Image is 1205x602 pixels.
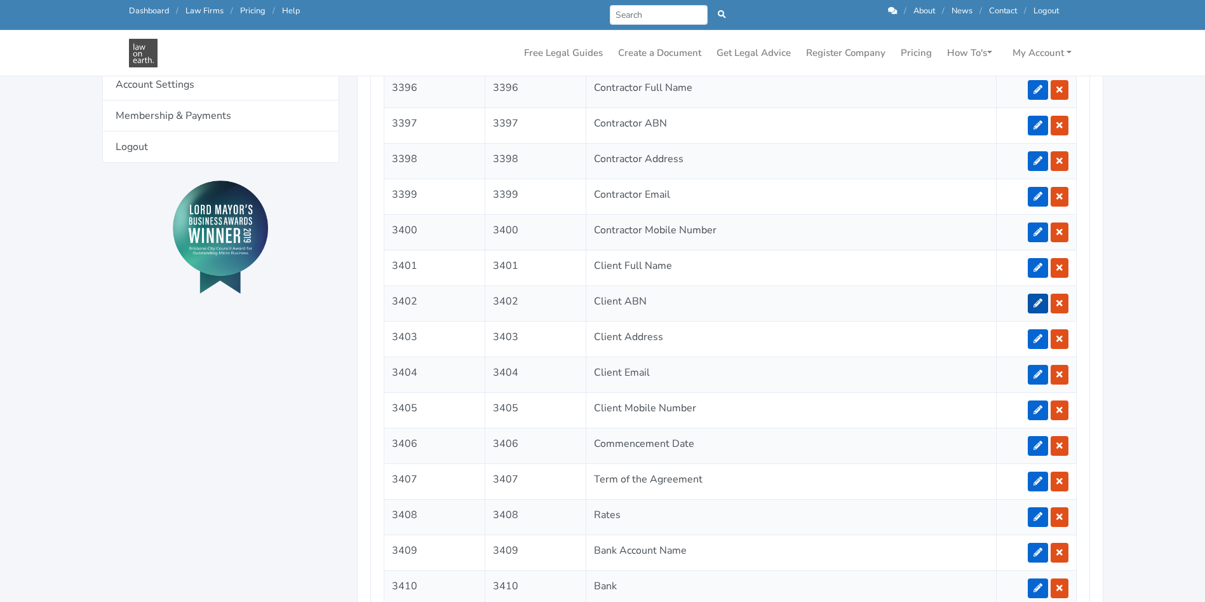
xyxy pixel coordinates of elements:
td: Term of the Agreement [586,463,997,499]
span: / [231,5,233,17]
td: 3402 [485,285,586,321]
a: About [913,5,935,17]
td: 3408 [384,499,485,535]
td: 3409 [485,535,586,570]
td: 3404 [384,357,485,392]
td: Rates [586,499,997,535]
td: 3399 [485,179,586,214]
td: 3397 [485,107,586,143]
td: 3406 [384,428,485,463]
a: News [952,5,973,17]
td: 3408 [485,499,586,535]
a: Account Settings [102,69,339,100]
td: 3403 [384,321,485,357]
img: Law On Earth [129,39,158,67]
td: 3398 [384,143,485,179]
td: Client ABN [586,285,997,321]
a: Law Firms [185,5,224,17]
td: Contractor Full Name [586,72,997,108]
td: Client Address [586,321,997,357]
td: 3406 [485,428,586,463]
td: 3401 [384,250,485,285]
span: / [176,5,178,17]
td: Client Email [586,357,997,392]
span: / [942,5,945,17]
td: 3399 [384,179,485,214]
td: 3405 [384,392,485,428]
a: Pricing [240,5,266,17]
span: / [1024,5,1027,17]
td: Contractor ABN [586,107,997,143]
a: Get Legal Advice [711,41,796,65]
td: 3402 [384,285,485,321]
td: 3404 [485,357,586,392]
a: Membership & Payments [102,100,339,132]
a: Create a Document [613,41,706,65]
td: Contractor Email [586,179,997,214]
td: Client Full Name [586,250,997,285]
td: Contractor Address [586,143,997,179]
a: Help [282,5,300,17]
a: My Account [1007,41,1077,65]
a: How To's [942,41,997,65]
td: 3396 [384,72,485,108]
span: / [904,5,906,17]
td: 3407 [384,463,485,499]
td: 3407 [485,463,586,499]
span: / [273,5,275,17]
td: 3396 [485,72,586,108]
span: / [979,5,982,17]
input: Search [610,5,708,25]
a: Logout [1033,5,1059,17]
a: Logout [102,132,339,163]
td: 3400 [485,214,586,250]
td: Bank Account Name [586,535,997,570]
td: 3405 [485,392,586,428]
td: 3403 [485,321,586,357]
a: Free Legal Guides [519,41,608,65]
td: 3400 [384,214,485,250]
a: Dashboard [129,5,169,17]
a: Register Company [801,41,891,65]
img: Lord Mayor's Award 2019 [173,181,268,294]
td: 3397 [384,107,485,143]
td: Client Mobile Number [586,392,997,428]
a: Contact [989,5,1017,17]
a: Pricing [896,41,937,65]
td: 3409 [384,535,485,570]
td: Contractor Mobile Number [586,214,997,250]
td: 3398 [485,143,586,179]
td: Commencement Date [586,428,997,463]
td: 3401 [485,250,586,285]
